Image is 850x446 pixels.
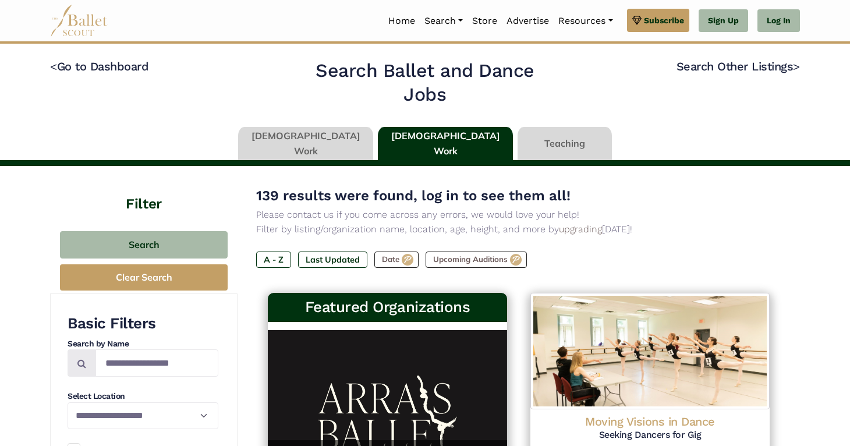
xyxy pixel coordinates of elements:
[50,59,148,73] a: <Go to Dashboard
[644,14,684,27] span: Subscribe
[540,429,760,441] h5: Seeking Dancers for Gig
[50,166,238,214] h4: Filter
[298,252,367,268] label: Last Updated
[426,252,527,268] label: Upcoming Auditions
[502,9,554,33] a: Advertise
[374,252,419,268] label: Date
[376,127,515,161] li: [DEMOGRAPHIC_DATA] Work
[384,9,420,33] a: Home
[68,314,218,334] h3: Basic Filters
[60,264,228,291] button: Clear Search
[699,9,748,33] a: Sign Up
[530,293,770,409] img: Logo
[294,59,557,107] h2: Search Ballet and Dance Jobs
[68,391,218,402] h4: Select Location
[50,59,57,73] code: <
[256,187,571,204] span: 139 results were found, log in to see them all!
[632,14,642,27] img: gem.svg
[515,127,614,161] li: Teaching
[256,252,291,268] label: A - Z
[757,9,800,33] a: Log In
[256,222,781,237] p: Filter by listing/organization name, location, age, height, and more by [DATE]!
[677,59,800,73] a: Search Other Listings>
[60,231,228,259] button: Search
[277,298,498,317] h3: Featured Organizations
[793,59,800,73] code: >
[256,207,781,222] p: Please contact us if you come across any errors, we would love your help!
[236,127,376,161] li: [DEMOGRAPHIC_DATA] Work
[68,338,218,350] h4: Search by Name
[467,9,502,33] a: Store
[420,9,467,33] a: Search
[627,9,689,32] a: Subscribe
[559,224,602,235] a: upgrading
[554,9,617,33] a: Resources
[95,349,218,377] input: Search by names...
[540,414,760,429] h4: Moving Visions in Dance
